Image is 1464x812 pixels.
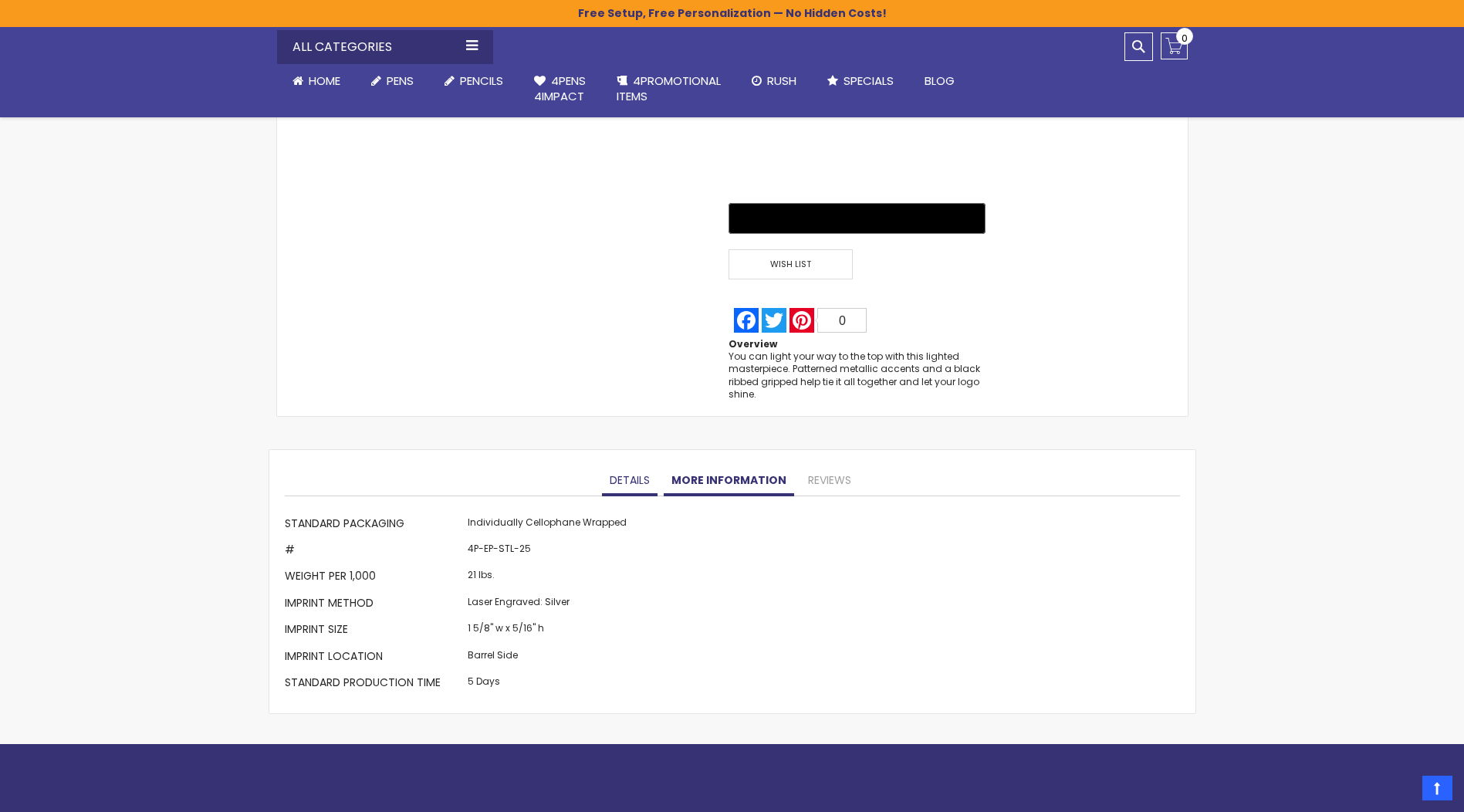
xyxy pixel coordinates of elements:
th: Weight per 1,000 [285,565,464,591]
td: Barrel Side [464,645,631,671]
div: You can light your way to the top with this lighted masterpiece. Patterned metallic accents and a... [729,350,985,401]
a: 0 [1161,32,1188,59]
a: Details [602,465,658,496]
a: Home [277,64,356,98]
a: Facebook [732,308,760,333]
td: 1 5/8" w x 5/16" h [464,618,631,645]
a: Specials [812,64,909,98]
a: Pens [356,64,429,98]
th: Standard Production Time [285,671,464,697]
th: Imprint Size [285,618,464,645]
th: Imprint Method [285,591,464,617]
span: 4Pens 4impact [534,73,586,104]
span: Rush [767,73,796,89]
span: Wish List [729,249,852,279]
a: Pinterest0 [788,308,868,333]
span: 0 [839,314,846,327]
span: 4PROMOTIONAL ITEMS [617,73,721,104]
a: Blog [909,64,970,98]
span: 0 [1182,31,1188,46]
button: Buy with GPay [729,203,985,234]
a: Wish List [729,249,857,279]
th: Standard Packaging [285,512,464,538]
span: Home [309,73,340,89]
span: Pencils [460,73,503,89]
a: 4PROMOTIONALITEMS [601,64,736,114]
td: 21 lbs. [464,565,631,591]
iframe: PayPal [729,112,985,192]
span: Blog [925,73,955,89]
iframe: Google Customer Reviews [1337,770,1464,812]
td: Laser Engraved: Silver [464,591,631,617]
a: More Information [664,465,794,496]
div: All Categories [277,30,493,64]
th: # [285,539,464,565]
strong: Overview [729,337,777,350]
a: Reviews [800,465,859,496]
a: 4Pens4impact [519,64,601,114]
td: Individually Cellophane Wrapped [464,512,631,538]
a: Rush [736,64,812,98]
td: 5 Days [464,671,631,697]
a: Pencils [429,64,519,98]
td: 4P-EP-STL-25 [464,539,631,565]
th: Imprint Location [285,645,464,671]
a: Twitter [760,308,788,333]
span: Pens [387,73,414,89]
span: Specials [844,73,894,89]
